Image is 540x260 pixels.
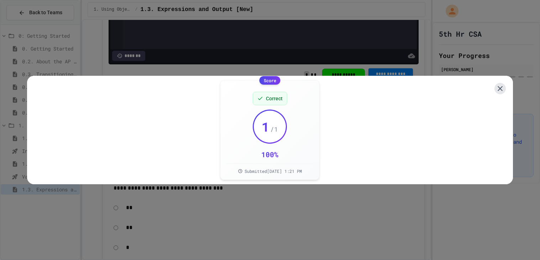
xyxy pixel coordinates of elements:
span: 1 [262,120,269,134]
span: / 1 [270,124,278,134]
span: Correct [266,95,283,102]
div: Score [259,76,281,85]
span: Submitted [DATE] 1:21 PM [245,168,302,174]
div: 100 % [261,149,278,159]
